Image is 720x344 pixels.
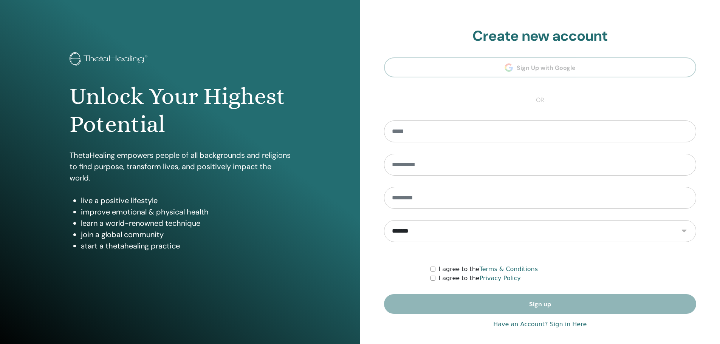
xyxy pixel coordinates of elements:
label: I agree to the [438,265,538,274]
a: Have an Account? Sign in Here [493,320,587,329]
li: learn a world-renowned technique [81,218,291,229]
a: Terms & Conditions [480,265,538,273]
span: or [532,96,548,105]
li: join a global community [81,229,291,240]
h2: Create new account [384,28,697,45]
label: I agree to the [438,274,520,283]
li: live a positive lifestyle [81,195,291,206]
a: Privacy Policy [480,275,521,282]
li: improve emotional & physical health [81,206,291,218]
p: ThetaHealing empowers people of all backgrounds and religions to find purpose, transform lives, a... [70,150,291,184]
li: start a thetahealing practice [81,240,291,251]
h1: Unlock Your Highest Potential [70,82,291,139]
